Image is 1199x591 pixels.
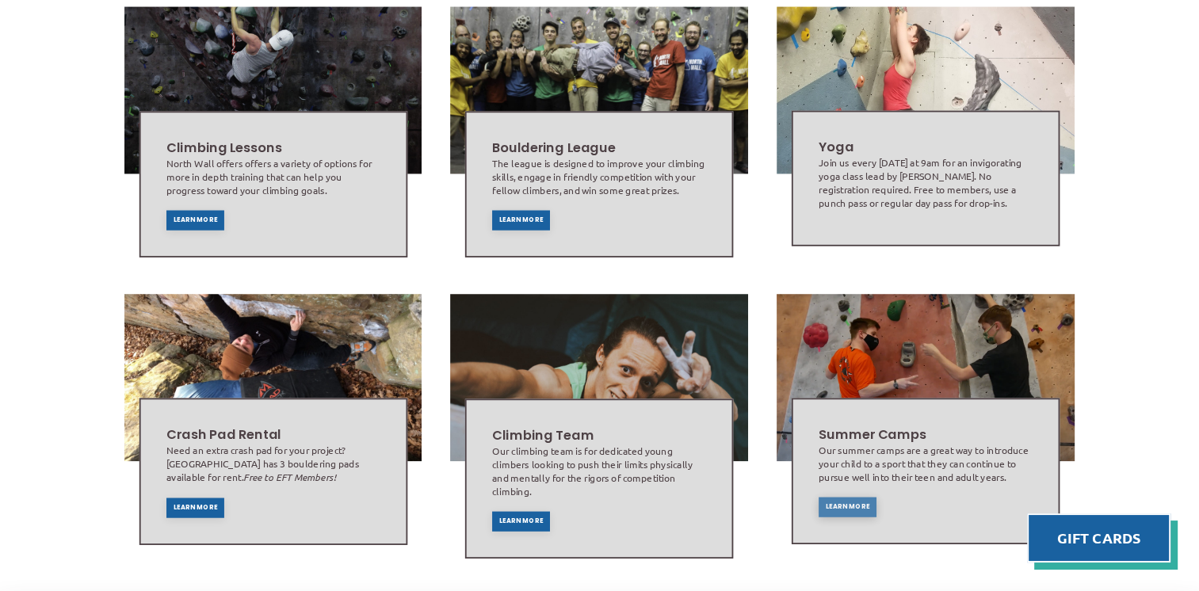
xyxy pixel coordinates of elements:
[166,156,380,196] div: North Wall offers offers a variety of options for more in depth training that can help you progre...
[450,294,748,461] img: Image
[166,210,223,230] a: Learn More
[492,425,706,444] h2: Climbing Team
[166,138,380,156] h2: Climbing Lessons
[776,294,1076,461] img: Image
[499,217,544,223] span: Learn More
[499,518,544,524] span: Learn More
[124,6,422,173] img: Image
[173,505,217,511] span: Learn More
[819,443,1033,483] div: Our summer camps are a great way to introduce your child to a sport that they can continue to pur...
[819,137,1033,155] h2: Yoga
[166,498,223,517] a: Learn More
[819,155,1033,209] div: Join us every [DATE] at 9am for an invigorating yoga class lead by [PERSON_NAME]. No registration...
[173,217,217,223] span: Learn More
[819,425,1033,444] h2: Summer Camps
[777,6,1075,173] img: Image
[492,210,550,230] a: Learn More
[492,511,550,531] a: Learn More
[492,138,706,156] h2: Bouldering League
[166,425,380,444] h2: Crash Pad Rental
[826,504,870,510] span: Learn More
[450,6,748,173] img: Image
[819,497,876,517] a: Learn More
[243,470,335,483] em: Free to EFT Members!
[124,294,422,461] img: Image
[166,443,380,484] div: Need an extra crash pad for your project? [GEOGRAPHIC_DATA] has 3 bouldering pads available for r...
[492,156,706,196] div: The league is designed to improve your climbing skills, engage in friendly competition with your ...
[492,444,706,498] div: Our climbing team is for dedicated young climbers looking to push their limits physically and men...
